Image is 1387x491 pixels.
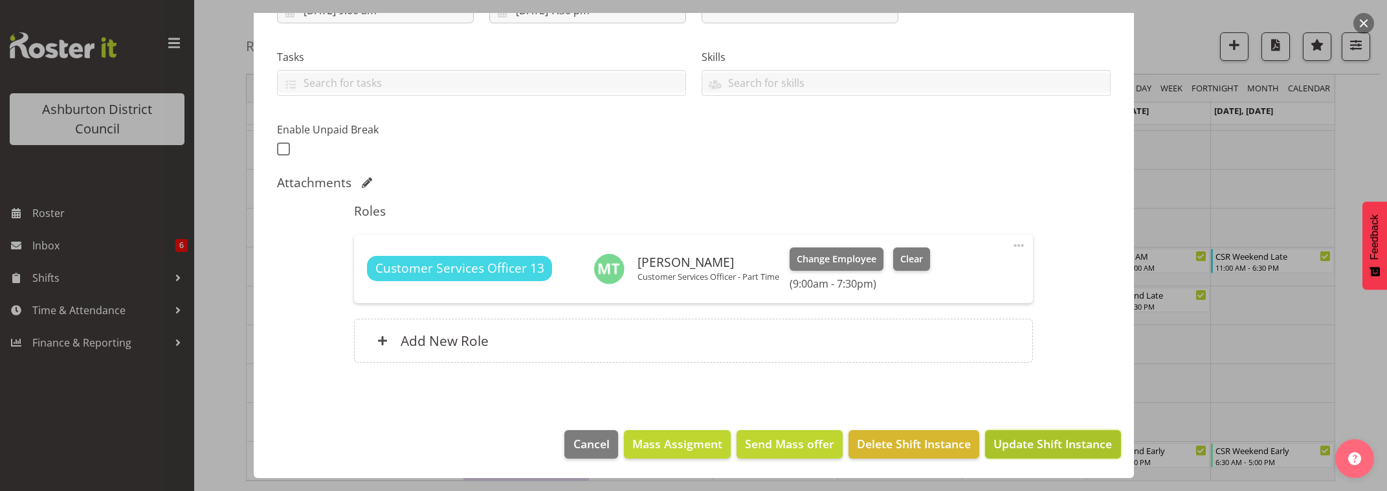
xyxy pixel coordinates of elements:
[624,430,731,459] button: Mass Assigment
[797,252,876,266] span: Change Employee
[638,271,779,282] p: Customer Services Officer - Part Time
[375,259,544,278] span: Customer Services Officer 13
[401,332,489,349] h6: Add New Role
[638,255,779,269] h6: [PERSON_NAME]
[277,175,351,190] h5: Attachments
[985,430,1120,459] button: Update Shift Instance
[277,49,686,65] label: Tasks
[893,247,930,271] button: Clear
[277,122,474,137] label: Enable Unpaid Break
[564,430,617,459] button: Cancel
[857,435,971,452] span: Delete Shift Instance
[1362,201,1387,290] button: Feedback - Show survey
[594,253,625,284] img: moira-tarry434.jpg
[1348,452,1361,465] img: help-xxl-2.png
[573,435,610,452] span: Cancel
[702,49,1111,65] label: Skills
[702,73,1110,93] input: Search for skills
[1369,214,1381,260] span: Feedback
[278,73,685,93] input: Search for tasks
[993,435,1112,452] span: Update Shift Instance
[632,435,722,452] span: Mass Assigment
[790,247,883,271] button: Change Employee
[790,277,929,290] h6: (9:00am - 7:30pm)
[849,430,979,459] button: Delete Shift Instance
[900,252,923,266] span: Clear
[737,430,843,459] button: Send Mass offer
[745,435,834,452] span: Send Mass offer
[354,203,1033,219] h5: Roles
